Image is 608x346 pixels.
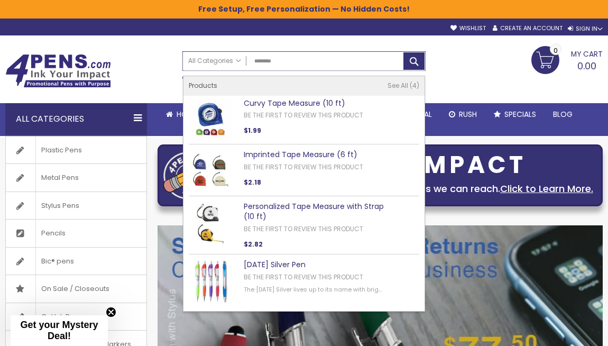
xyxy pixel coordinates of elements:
span: $2.82 [244,240,263,249]
a: Pencils [6,220,146,247]
iframe: Google Customer Reviews [521,317,608,346]
a: Wishlist [450,24,486,32]
img: Carnival Silver Pen [189,260,232,303]
span: Metal Pens [35,164,84,192]
a: Personalized Tape Measure with Strap (10 ft) [244,201,384,222]
a: [DATE] Silver Pen [244,259,306,270]
img: Imprinted Tape Measure (6 ft) [189,150,232,193]
a: Specials [485,103,545,126]
span: Specials [504,109,536,120]
a: Be the first to review this product [244,224,363,233]
span: Products [189,81,217,90]
span: All Categories [188,57,241,65]
a: Metal Pens [6,164,146,192]
div: All Categories [5,103,147,135]
span: On Sale / Closeouts [35,275,115,303]
a: Be the first to review this product [244,111,363,120]
div: Sign In [568,25,603,33]
a: Create an Account [493,24,563,32]
a: Be the first to review this product [244,272,363,281]
div: The [DATE] Silver lives up to its name with brig... [244,286,393,294]
span: $1.99 [244,126,261,135]
a: Plastic Pens [6,136,146,164]
a: Click to Learn More. [500,182,593,195]
a: Blog [545,103,581,126]
span: Rush [459,109,477,120]
a: Imprinted Tape Measure (6 ft) [244,149,357,160]
div: Get your Mystery Deal!Close teaser [11,315,108,346]
a: Home [158,103,206,126]
img: four_pen_logo.png [163,151,216,199]
span: Bic® pens [35,248,79,275]
a: All Categories [183,52,246,69]
span: Get your Mystery Deal! [20,320,98,341]
img: Personalized Tape Measure with Strap (10 ft) [189,202,232,245]
div: Free shipping on pen orders over $199 [341,71,426,92]
span: 4 [410,81,419,90]
a: See All 4 [388,81,419,90]
span: $2.18 [244,178,261,187]
span: 0.00 [577,59,596,72]
a: Be the first to review this product [244,162,363,171]
span: Stylus Pens [35,192,85,220]
a: Bic® pens [6,248,146,275]
span: Plastic Pens [35,136,87,164]
span: Pencils [35,220,71,247]
a: On Sale / Closeouts [6,275,146,303]
button: Close teaser [106,307,116,317]
span: See All [388,81,408,90]
a: Stylus Pens [6,192,146,220]
a: Gel Ink Pens [6,303,146,331]
a: Curvy Tape Measure (10 ft) [244,98,345,108]
a: 0.00 0 [531,46,603,72]
img: 4Pens Custom Pens and Promotional Products [5,54,111,88]
a: Rush [440,103,485,126]
span: Home [177,109,198,120]
span: Blog [553,109,573,120]
span: 0 [554,45,558,56]
span: Gel Ink Pens [35,303,88,331]
img: Curvy Tape Measure (10 ft) [189,98,232,142]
